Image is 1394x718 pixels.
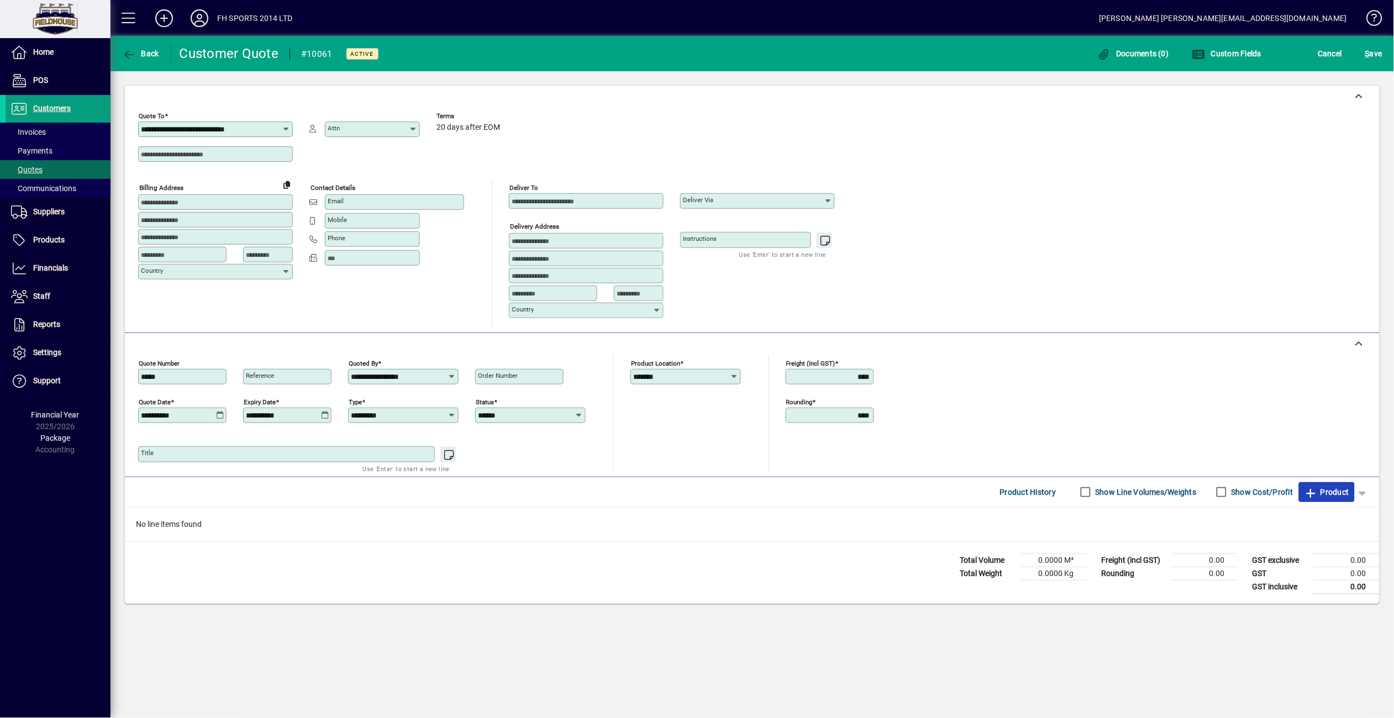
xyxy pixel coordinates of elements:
td: Total Weight [955,567,1021,580]
mat-label: Expiry date [244,398,276,405]
mat-label: Quote To [139,112,165,120]
mat-label: Order number [478,372,518,379]
span: Product History [1000,483,1056,501]
mat-label: Title [141,449,154,457]
span: Active [351,50,374,57]
mat-label: Status [476,398,494,405]
mat-label: Attn [328,124,340,132]
a: Payments [6,141,111,160]
span: Custom Fields [1192,49,1262,58]
td: GST exclusive [1247,553,1313,567]
span: Staff [33,292,50,300]
mat-label: Reference [246,372,274,379]
button: Custom Fields [1190,44,1265,64]
a: Knowledge Base [1358,2,1380,38]
td: GST [1247,567,1313,580]
button: Cancel [1316,44,1345,64]
div: FH SPORTS 2014 LTD [217,9,292,27]
span: Financials [33,263,68,272]
span: Customers [33,104,71,113]
div: No line items found [125,508,1380,541]
span: Cancel [1318,45,1343,62]
span: S [1365,49,1370,58]
span: Communications [11,184,76,193]
mat-label: Country [512,305,534,313]
a: Home [6,39,111,66]
button: Add [146,8,182,28]
mat-label: Deliver To [509,184,538,192]
mat-label: Freight (incl GST) [786,359,835,367]
app-page-header-button: Back [111,44,171,64]
label: Show Cost/Profit [1229,487,1293,498]
span: Support [33,376,61,385]
a: Financials [6,255,111,282]
button: Product [1299,482,1355,502]
span: Payments [11,146,52,155]
button: Product History [996,482,1061,502]
mat-label: Instructions [683,235,717,242]
a: Staff [6,283,111,310]
mat-label: Mobile [328,216,347,224]
button: Profile [182,8,217,28]
span: Documents (0) [1097,49,1169,58]
td: 0.00 [1313,580,1380,594]
span: Back [122,49,159,58]
div: Customer Quote [180,45,279,62]
div: #10061 [301,45,333,63]
a: Settings [6,339,111,367]
span: ave [1365,45,1382,62]
mat-label: Quote date [139,398,171,405]
button: Back [119,44,162,64]
span: 20 days after EOM [436,123,500,132]
a: Invoices [6,123,111,141]
span: Financial Year [31,410,80,419]
mat-label: Quote number [139,359,180,367]
span: POS [33,76,48,85]
button: Copy to Delivery address [278,176,296,193]
span: Package [40,434,70,442]
td: 0.00 [1313,553,1380,567]
td: 0.0000 Kg [1021,567,1087,580]
td: 0.00 [1313,567,1380,580]
a: Suppliers [6,198,111,226]
span: Product [1304,483,1349,501]
mat-hint: Use 'Enter' to start a new line [739,248,826,261]
span: Quotes [11,165,43,174]
mat-label: Rounding [786,398,813,405]
button: Documents (0) [1095,44,1172,64]
div: [PERSON_NAME] [PERSON_NAME][EMAIL_ADDRESS][DOMAIN_NAME] [1099,9,1347,27]
mat-label: Email [328,197,344,205]
a: Quotes [6,160,111,179]
label: Show Line Volumes/Weights [1093,487,1197,498]
span: Products [33,235,65,244]
span: Home [33,47,54,56]
mat-label: Type [349,398,362,405]
mat-label: Phone [328,234,345,242]
button: Save [1363,44,1385,64]
mat-label: Deliver via [683,196,713,204]
td: 0.00 [1172,567,1238,580]
mat-label: Country [141,267,163,274]
a: Support [6,367,111,395]
span: Settings [33,348,61,357]
a: Products [6,226,111,254]
td: Rounding [1096,567,1172,580]
mat-label: Quoted by [349,359,378,367]
span: Terms [436,113,503,120]
mat-label: Product location [631,359,680,367]
td: Total Volume [955,553,1021,567]
td: 0.00 [1172,553,1238,567]
span: Invoices [11,128,46,136]
a: Communications [6,179,111,198]
td: 0.0000 M³ [1021,553,1087,567]
mat-hint: Use 'Enter' to start a new line [363,462,450,475]
td: GST inclusive [1247,580,1313,594]
a: Reports [6,311,111,339]
a: POS [6,67,111,94]
span: Suppliers [33,207,65,216]
span: Reports [33,320,60,329]
td: Freight (incl GST) [1096,553,1172,567]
